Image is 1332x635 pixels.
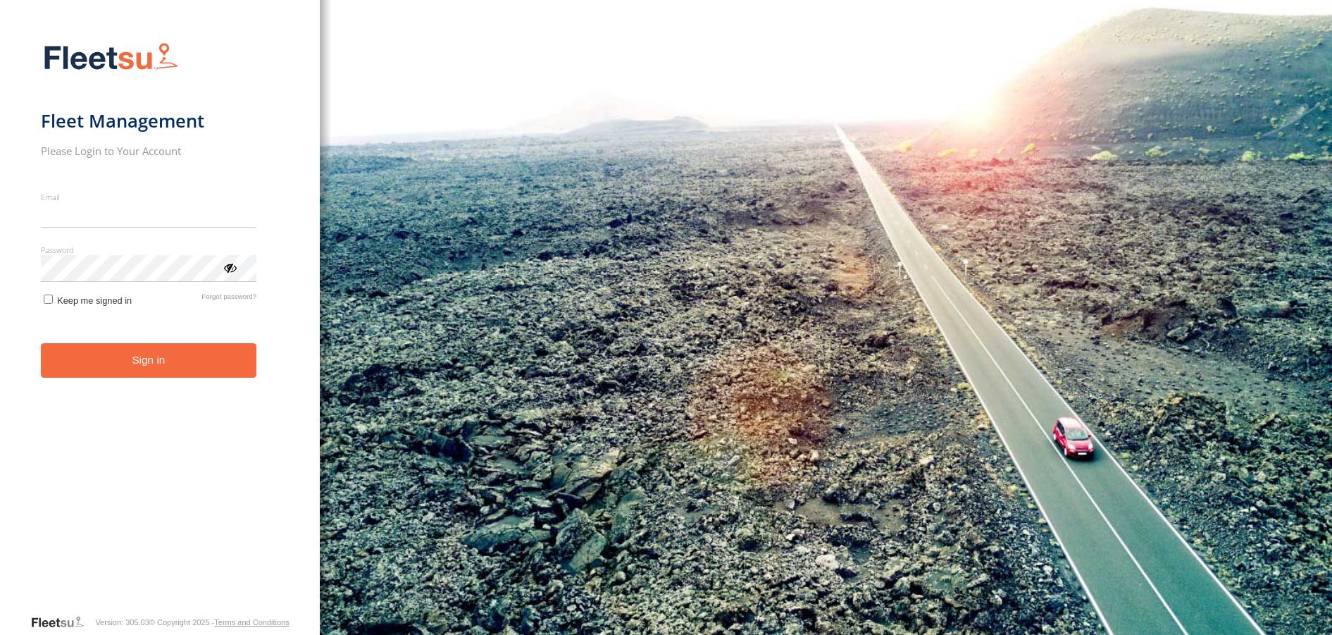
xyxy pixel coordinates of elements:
h2: Please Login to Your Account [41,144,257,158]
a: Terms and Conditions [214,618,289,627]
img: Fleetsu [41,39,182,75]
div: Version: 305.03 [95,618,149,627]
a: Visit our Website [30,615,95,629]
span: Keep me signed in [57,295,132,306]
div: © Copyright 2025 - [149,618,290,627]
h1: Fleet Management [41,109,257,132]
input: Keep me signed in [44,295,53,304]
label: Password [41,245,257,255]
label: Email [41,192,257,202]
form: main [41,34,280,614]
div: ViewPassword [223,260,237,274]
a: Forgot password? [201,292,256,306]
button: Sign in [41,343,257,378]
